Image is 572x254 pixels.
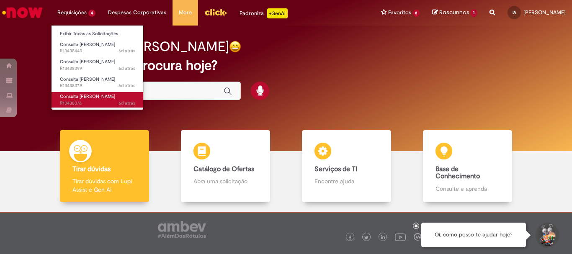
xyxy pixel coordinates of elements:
[88,10,95,17] span: 4
[119,65,135,72] span: 6d atrás
[240,8,288,18] div: Padroniza
[52,57,144,73] a: Aberto R13438399 : Consulta Serasa
[60,48,135,54] span: R13438440
[60,82,135,89] span: R13438379
[165,130,286,203] a: Catálogo de Ofertas Abra uma solicitação
[381,235,385,240] img: logo_footer_linkedin.png
[119,48,135,54] time: 22/08/2025 08:38:29
[119,65,135,72] time: 22/08/2025 08:24:31
[414,233,421,241] img: logo_footer_workplace.png
[119,82,135,89] span: 6d atrás
[388,8,411,17] span: Favoritos
[534,223,559,248] button: Iniciar Conversa de Suporte
[523,9,566,16] span: [PERSON_NAME]
[60,41,115,48] span: Consulta [PERSON_NAME]
[59,39,229,54] h2: Boa tarde, [PERSON_NAME]
[52,29,144,38] a: Exibir Todas as Solicitações
[435,165,480,181] b: Base de Conhecimento
[267,8,288,18] p: +GenAi
[348,236,352,240] img: logo_footer_facebook.png
[435,185,499,193] p: Consulte e aprenda
[179,8,192,17] span: More
[44,130,165,203] a: Tirar dúvidas Tirar dúvidas com Lupi Assist e Gen Ai
[421,223,526,247] div: Oi, como posso te ajudar hoje?
[413,10,420,17] span: 8
[439,8,469,16] span: Rascunhos
[52,75,144,90] a: Aberto R13438379 : Consulta Serasa
[52,40,144,56] a: Aberto R13438440 : Consulta Serasa
[52,92,144,108] a: Aberto R13438376 : Consulta Serasa
[108,8,166,17] span: Despesas Corporativas
[72,165,111,173] b: Tirar dúvidas
[193,177,257,185] p: Abra uma solicitação
[51,25,144,110] ul: Requisições
[432,9,477,17] a: Rascunhos
[59,58,513,73] h2: O que você procura hoje?
[229,41,241,53] img: happy-face.png
[60,65,135,72] span: R13438399
[314,165,357,173] b: Serviços de TI
[57,8,87,17] span: Requisições
[119,100,135,106] span: 6d atrás
[286,130,407,203] a: Serviços de TI Encontre ajuda
[364,236,368,240] img: logo_footer_twitter.png
[60,93,115,100] span: Consulta [PERSON_NAME]
[60,100,135,107] span: R13438376
[314,177,378,185] p: Encontre ajuda
[158,221,206,238] img: logo_footer_ambev_rotulo_gray.png
[60,76,115,82] span: Consulta [PERSON_NAME]
[119,100,135,106] time: 22/08/2025 08:14:05
[513,10,516,15] span: IA
[471,9,477,17] span: 1
[119,82,135,89] time: 22/08/2025 08:15:54
[193,165,254,173] b: Catálogo de Ofertas
[1,4,44,21] img: ServiceNow
[407,130,528,203] a: Base de Conhecimento Consulte e aprenda
[395,231,406,242] img: logo_footer_youtube.png
[72,177,136,194] p: Tirar dúvidas com Lupi Assist e Gen Ai
[204,6,227,18] img: click_logo_yellow_360x200.png
[119,48,135,54] span: 6d atrás
[60,59,115,65] span: Consulta [PERSON_NAME]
